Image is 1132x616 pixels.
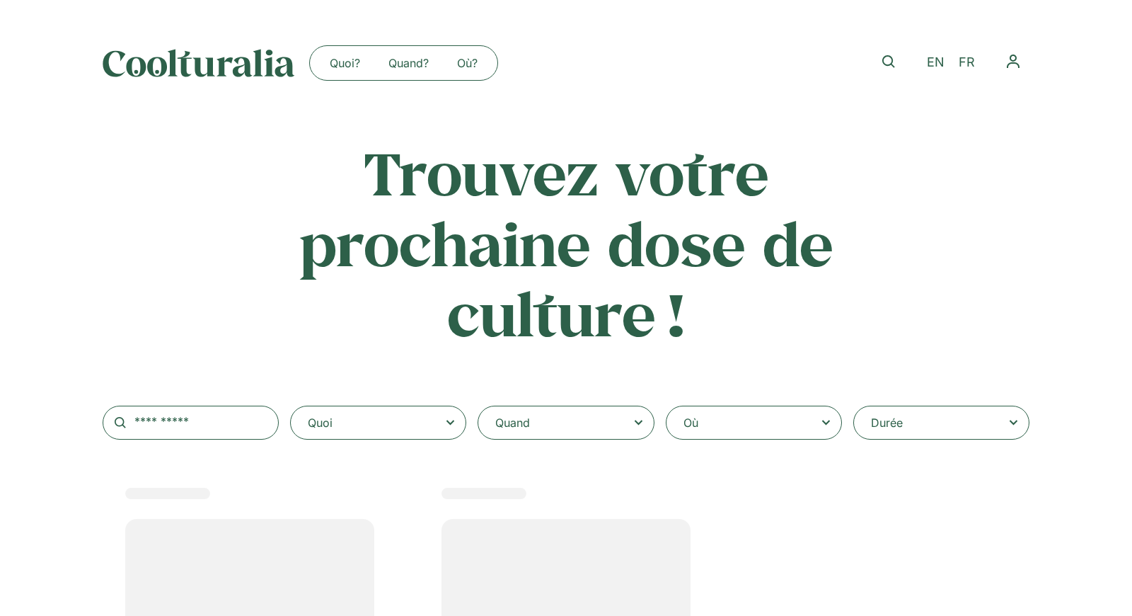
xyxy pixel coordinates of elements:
[316,52,374,74] a: Quoi?
[927,55,945,70] span: EN
[683,414,698,431] div: Où
[997,45,1029,78] button: Permuter le menu
[495,414,530,431] div: Quand
[952,52,982,73] a: FR
[871,414,903,431] div: Durée
[316,52,492,74] nav: Menu
[959,55,975,70] span: FR
[920,52,952,73] a: EN
[997,45,1029,78] nav: Menu
[288,137,844,349] h2: Trouvez votre prochaine dose de culture !
[374,52,443,74] a: Quand?
[443,52,492,74] a: Où?
[308,414,333,431] div: Quoi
